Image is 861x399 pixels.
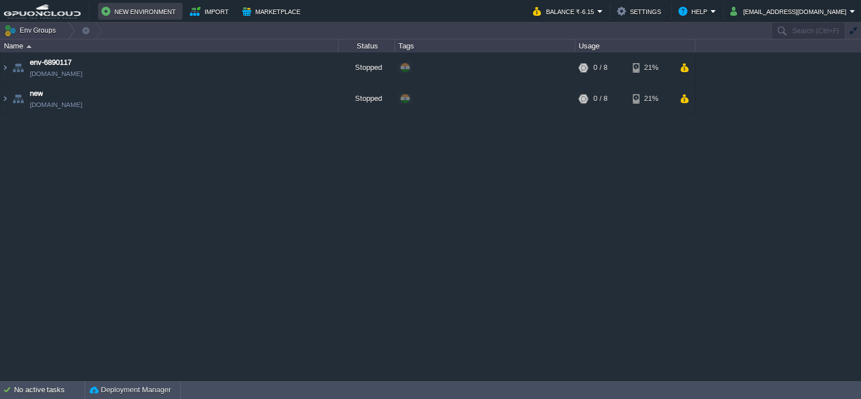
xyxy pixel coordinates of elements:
img: AMDAwAAAACH5BAEAAAAALAAAAAABAAEAAAICRAEAOw== [10,83,26,114]
a: [DOMAIN_NAME] [30,99,82,110]
div: Stopped [339,83,395,114]
img: AMDAwAAAACH5BAEAAAAALAAAAAABAAEAAAICRAEAOw== [10,52,26,83]
div: Status [339,39,394,52]
button: Help [678,5,711,18]
button: Settings [617,5,664,18]
button: New Environment [101,5,179,18]
a: new [30,88,43,99]
img: AMDAwAAAACH5BAEAAAAALAAAAAABAAEAAAICRAEAOw== [26,45,32,48]
div: Stopped [339,52,395,83]
div: No active tasks [14,381,85,399]
img: AMDAwAAAACH5BAEAAAAALAAAAAABAAEAAAICRAEAOw== [1,83,10,114]
button: Env Groups [4,23,60,38]
div: Tags [396,39,575,52]
a: env-6890117 [30,57,72,68]
div: 21% [633,52,669,83]
img: GPUonCLOUD [4,5,81,19]
div: 21% [633,83,669,114]
div: 0 / 8 [593,52,607,83]
button: Balance ₹-6.15 [533,5,597,18]
button: Import [190,5,232,18]
button: [EMAIL_ADDRESS][DOMAIN_NAME] [730,5,850,18]
a: [DOMAIN_NAME] [30,68,82,79]
div: 0 / 8 [593,83,607,114]
img: AMDAwAAAACH5BAEAAAAALAAAAAABAAEAAAICRAEAOw== [1,52,10,83]
div: Name [1,39,338,52]
button: Marketplace [242,5,304,18]
div: Usage [576,39,695,52]
button: Deployment Manager [90,384,171,396]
